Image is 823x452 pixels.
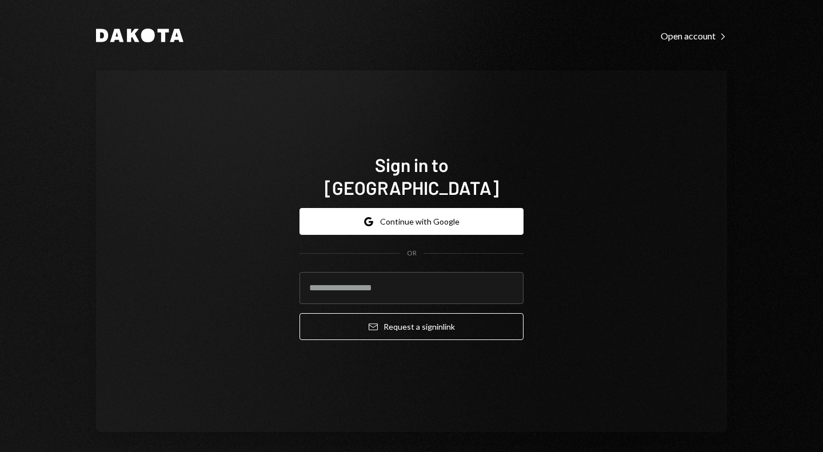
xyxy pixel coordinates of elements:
[661,30,727,42] div: Open account
[299,313,524,340] button: Request a signinlink
[299,208,524,235] button: Continue with Google
[661,29,727,42] a: Open account
[299,153,524,199] h1: Sign in to [GEOGRAPHIC_DATA]
[407,249,417,258] div: OR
